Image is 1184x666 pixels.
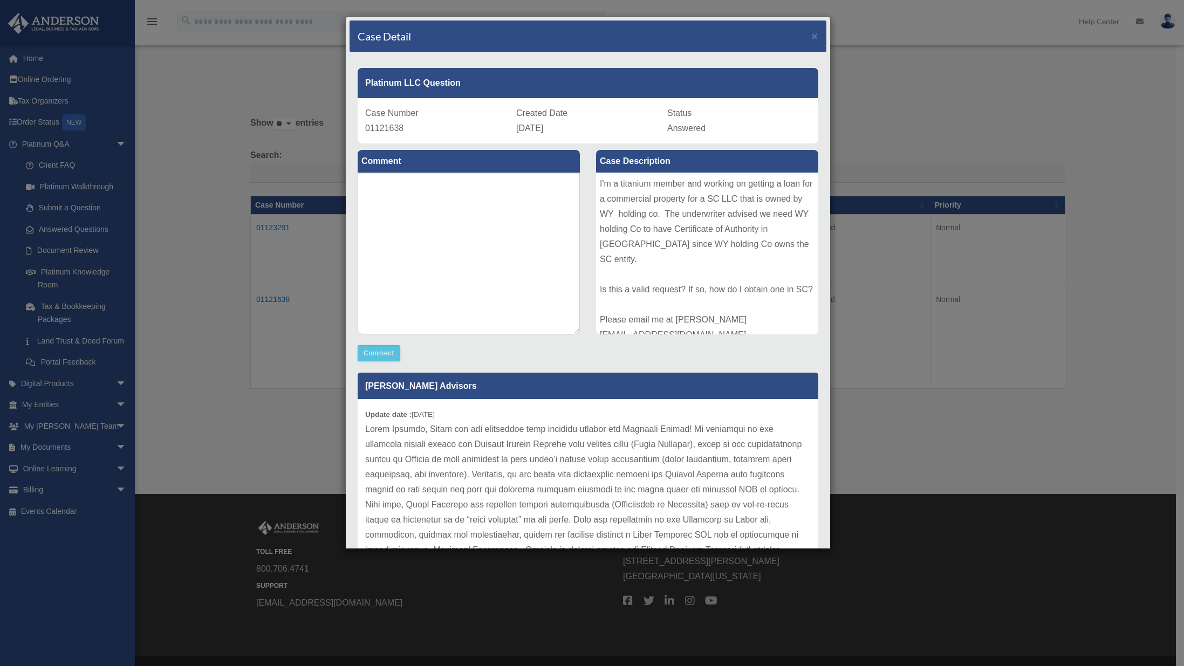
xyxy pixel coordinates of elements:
div: Platinum LLC Question [358,68,818,98]
button: Close [811,30,818,42]
span: Created Date [516,108,567,118]
span: Status [667,108,692,118]
label: Comment [358,150,580,173]
label: Case Description [596,150,818,173]
h4: Case Detail [358,29,411,44]
span: Case Number [365,108,419,118]
span: 01121638 [365,123,403,133]
p: [PERSON_NAME] Advisors [358,373,818,399]
b: Update date : [365,410,412,418]
span: [DATE] [516,123,543,133]
span: × [811,30,818,42]
small: [DATE] [365,410,435,418]
span: Answered [667,123,706,133]
button: Comment [358,345,400,361]
div: I'm a titanium member and working on getting a loan for a commercial property for a SC LLC that i... [596,173,818,334]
